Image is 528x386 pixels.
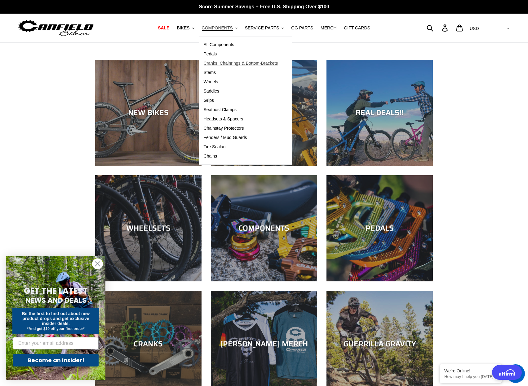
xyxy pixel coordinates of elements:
[13,337,99,349] input: Enter your email address
[199,152,283,161] a: Chains
[291,25,313,31] span: GG PARTS
[13,354,99,366] button: Become an Insider!
[204,116,243,122] span: Headsets & Spacers
[95,175,202,281] a: WHEELSETS
[204,135,247,140] span: Fenders / Mud Guards
[199,142,283,152] a: Tire Sealant
[242,24,287,32] button: SERVICE PARTS
[204,42,234,47] span: All Components
[444,368,497,373] div: We're Online!
[199,87,283,96] a: Saddles
[204,51,217,57] span: Pedals
[288,24,316,32] a: GG PARTS
[92,258,103,269] button: Close dialog
[199,133,283,142] a: Fenders / Mud Guards
[27,327,84,331] span: *And get $10 off your first order*
[211,339,317,348] div: [PERSON_NAME] MERCH
[199,59,283,68] a: Cranks, Chainrings & Bottom-Brackets
[204,79,218,85] span: Wheels
[25,295,87,305] span: NEWS AND DEALS
[22,311,90,326] span: Be the first to find out about new product drops and get exclusive insider deals.
[177,25,189,31] span: BIKES
[204,98,214,103] span: Grips
[174,24,197,32] button: BIKES
[95,60,202,166] a: NEW BIKES
[341,24,373,32] a: GIFT CARDS
[95,339,202,348] div: CRANKS
[199,96,283,105] a: Grips
[326,175,433,281] a: PEDALS
[344,25,370,31] span: GIFT CARDS
[204,107,237,112] span: Seatpost Clamps
[204,144,227,150] span: Tire Sealant
[204,70,216,75] span: Stems
[326,224,433,233] div: PEDALS
[199,115,283,124] a: Headsets & Spacers
[326,60,433,166] a: REAL DEALS!!
[326,108,433,117] div: REAL DEALS!!
[199,24,241,32] button: COMPONENTS
[430,21,446,35] input: Search
[202,25,233,31] span: COMPONENTS
[199,124,283,133] a: Chainstay Protectors
[204,126,244,131] span: Chainstay Protectors
[444,374,497,379] p: How may I help you today?
[317,24,339,32] a: MERCH
[204,89,220,94] span: Saddles
[326,339,433,348] div: GUERRILLA GRAVITY
[95,224,202,233] div: WHEELSETS
[211,224,317,233] div: COMPONENTS
[321,25,336,31] span: MERCH
[199,77,283,87] a: Wheels
[199,50,283,59] a: Pedals
[155,24,172,32] a: SALE
[24,285,88,297] span: GET THE LATEST
[17,18,95,38] img: Canfield Bikes
[204,154,217,159] span: Chains
[199,40,283,50] a: All Components
[199,68,283,77] a: Stems
[95,108,202,117] div: NEW BIKES
[245,25,279,31] span: SERVICE PARTS
[204,61,278,66] span: Cranks, Chainrings & Bottom-Brackets
[211,175,317,281] a: COMPONENTS
[199,105,283,115] a: Seatpost Clamps
[158,25,169,31] span: SALE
